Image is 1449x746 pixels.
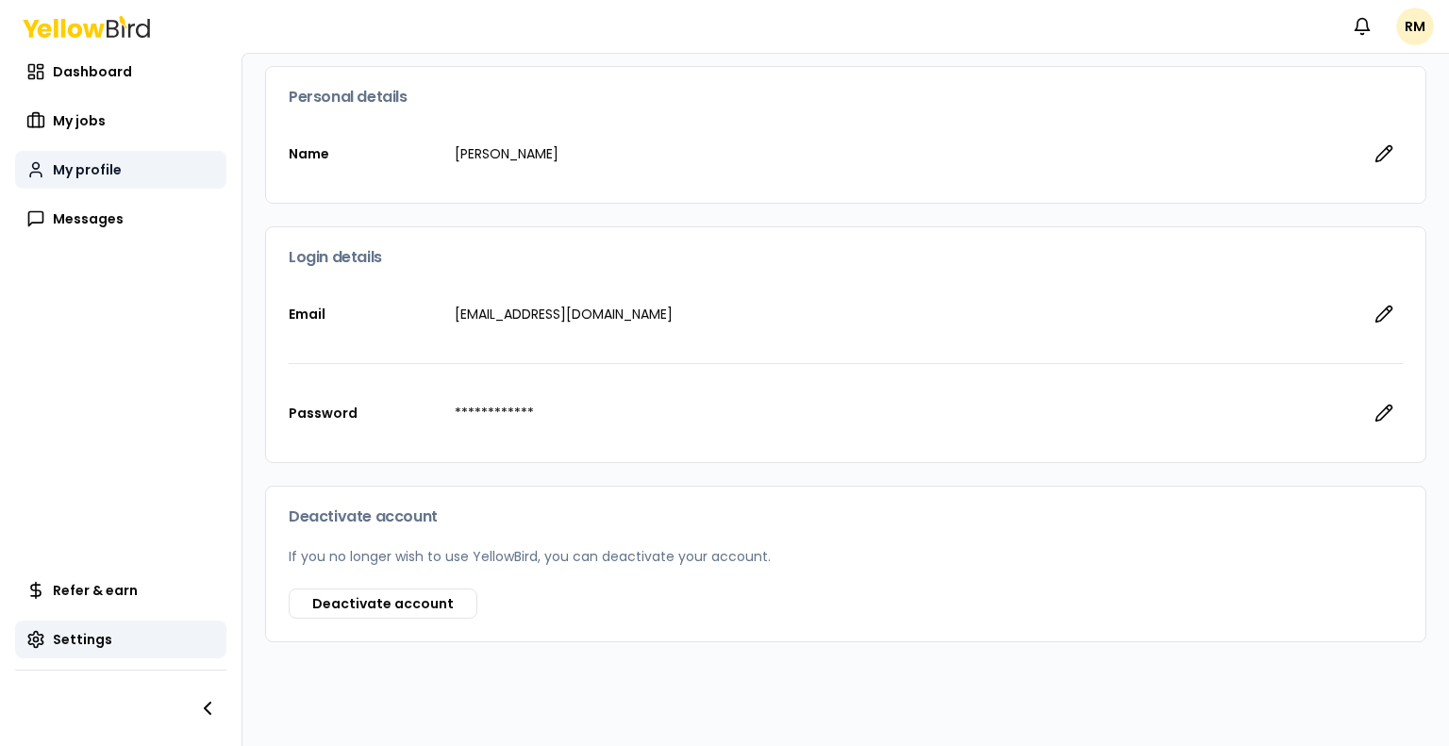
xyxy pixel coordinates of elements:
p: [PERSON_NAME] [455,144,1350,163]
span: My jobs [53,111,106,130]
h3: Login details [289,250,1403,265]
span: Settings [53,630,112,649]
span: Refer & earn [53,581,138,600]
p: Email [289,305,440,323]
span: Dashboard [53,62,132,81]
p: Password [289,404,440,423]
span: Messages [53,209,124,228]
span: RM [1396,8,1434,45]
a: Refer & earn [15,572,226,609]
a: My jobs [15,102,226,140]
h3: Deactivate account [289,509,1403,524]
span: My profile [53,160,122,179]
p: If you no longer wish to use YellowBird, you can deactivate your account. [289,547,1403,566]
a: My profile [15,151,226,189]
h3: Personal details [289,90,1403,105]
a: Settings [15,621,226,658]
a: Dashboard [15,53,226,91]
p: Name [289,144,440,163]
a: Messages [15,200,226,238]
button: Deactivate account [289,589,477,619]
p: [EMAIL_ADDRESS][DOMAIN_NAME] [455,305,1350,323]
